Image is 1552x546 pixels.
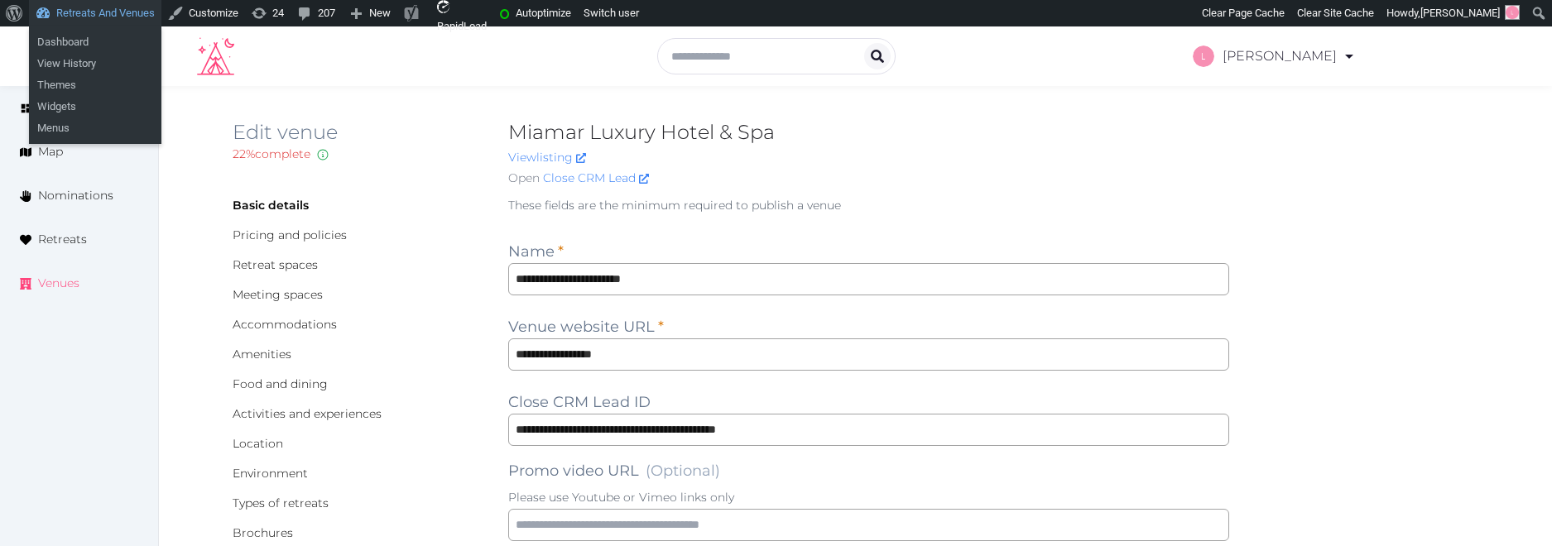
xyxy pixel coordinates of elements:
[29,53,161,74] a: View History
[1420,7,1500,19] span: [PERSON_NAME]
[29,117,161,139] a: Menus
[29,96,161,117] a: Widgets
[508,390,651,414] label: Close CRM Lead ID
[233,198,309,213] a: Basic details
[233,317,337,332] a: Accommodations
[543,170,649,187] a: Close CRM Lead
[508,315,664,338] label: Venue website URL
[29,31,161,53] a: Dashboard
[233,347,291,362] a: Amenities
[38,143,63,160] span: Map
[38,231,87,248] span: Retreats
[38,187,113,204] span: Nominations
[508,240,564,263] label: Name
[233,376,328,391] a: Food and dining
[233,146,310,161] span: 22 % complete
[1202,7,1285,19] span: Clear Page Cache
[233,525,293,540] a: Brochures
[233,227,347,242] a: Pricing and policies
[233,119,482,146] h2: Edit venue
[233,466,308,481] a: Environment
[233,436,283,451] a: Location
[29,74,161,96] a: Themes
[38,275,79,292] span: Venues
[233,406,382,421] a: Activities and experiences
[233,496,329,510] a: Types of retreats
[508,119,1230,146] h2: Miamar Luxury Hotel & Spa
[1193,33,1356,79] a: [PERSON_NAME]
[508,489,1230,505] p: Please use Youtube or Vimeo links only
[508,459,720,482] label: Promo video URL
[1297,7,1374,19] span: Clear Site Cache
[233,257,318,272] a: Retreat spaces
[508,170,540,187] span: Open
[508,197,1230,213] p: These fields are the minimum required to publish a venue
[233,287,323,302] a: Meeting spaces
[508,150,586,165] a: Viewlisting
[646,462,720,480] span: (Optional)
